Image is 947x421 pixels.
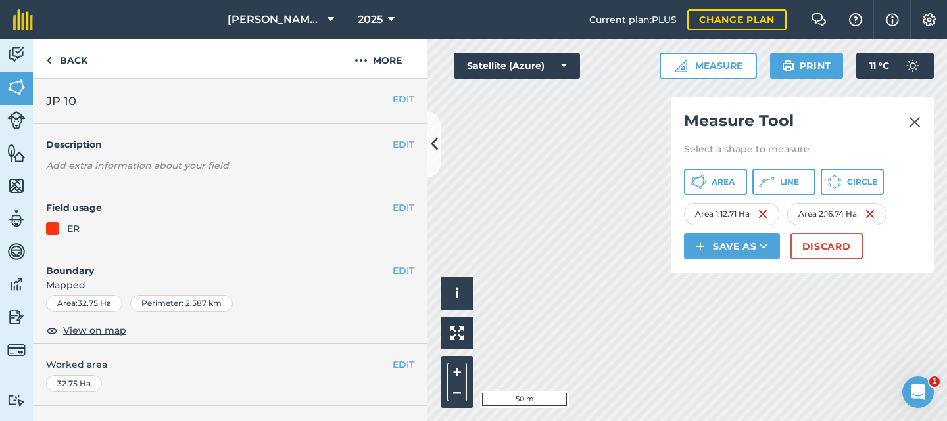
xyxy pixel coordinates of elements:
button: – [447,382,467,401]
img: A question mark icon [848,13,863,26]
img: svg+xml;base64,PD94bWwgdmVyc2lvbj0iMS4wIiBlbmNvZGluZz0idXRmLTgiPz4KPCEtLSBHZW5lcmF0b3I6IEFkb2JlIE... [7,307,26,327]
span: Area [712,177,735,187]
button: EDIT [393,357,414,372]
button: Discard [790,233,863,259]
button: Save as [684,233,780,259]
div: ER [67,221,80,236]
p: Select a shape to measure [684,143,921,156]
span: Mapped [33,278,427,292]
img: svg+xml;base64,PHN2ZyB4bWxucz0iaHR0cDovL3d3dy53My5vcmcvMjAwMC9zdmciIHdpZHRoPSIxNiIgaGVpZ2h0PSIyNC... [865,206,875,222]
img: svg+xml;base64,PHN2ZyB4bWxucz0iaHR0cDovL3d3dy53My5vcmcvMjAwMC9zdmciIHdpZHRoPSIxNCIgaGVpZ2h0PSIyNC... [696,238,705,254]
span: Line [780,177,799,187]
img: svg+xml;base64,PD94bWwgdmVyc2lvbj0iMS4wIiBlbmNvZGluZz0idXRmLTgiPz4KPCEtLSBHZW5lcmF0b3I6IEFkb2JlIE... [7,275,26,294]
div: Area 2 : 16.74 Ha [787,203,886,225]
img: svg+xml;base64,PHN2ZyB4bWxucz0iaHR0cDovL3d3dy53My5vcmcvMjAwMC9zdmciIHdpZHRoPSIxOCIgaGVpZ2h0PSIyNC... [46,322,58,338]
span: Circle [847,177,877,187]
img: Four arrows, one pointing top left, one top right, one bottom right and the last bottom left [450,326,464,340]
span: i [455,285,459,301]
img: svg+xml;base64,PD94bWwgdmVyc2lvbj0iMS4wIiBlbmNvZGluZz0idXRmLTgiPz4KPCEtLSBHZW5lcmF0b3I6IEFkb2JlIE... [7,394,26,407]
h4: Description [46,137,414,152]
span: Current plan : PLUS [589,12,677,27]
button: Circle [821,169,884,195]
h4: Boundary [33,250,393,278]
img: svg+xml;base64,PD94bWwgdmVyc2lvbj0iMS4wIiBlbmNvZGluZz0idXRmLTgiPz4KPCEtLSBHZW5lcmF0b3I6IEFkb2JlIE... [900,53,926,79]
div: Area : 32.75 Ha [46,295,122,312]
img: svg+xml;base64,PHN2ZyB4bWxucz0iaHR0cDovL3d3dy53My5vcmcvMjAwMC9zdmciIHdpZHRoPSIyMiIgaGVpZ2h0PSIzMC... [909,114,921,130]
h4: Field usage [46,200,393,215]
em: Add extra information about your field [46,160,229,171]
button: Print [770,53,844,79]
button: More [329,39,427,78]
button: EDIT [393,92,414,106]
img: fieldmargin Logo [13,9,33,30]
img: svg+xml;base64,PHN2ZyB4bWxucz0iaHR0cDovL3d3dy53My5vcmcvMjAwMC9zdmciIHdpZHRoPSIyMCIgaGVpZ2h0PSIyNC... [354,53,368,68]
span: 11 ° C [869,53,889,79]
img: Ruler icon [674,59,687,72]
button: Satellite (Azure) [454,53,580,79]
div: Perimeter : 2.587 km [130,295,233,312]
button: View on map [46,322,126,338]
a: Back [33,39,101,78]
div: 32.75 Ha [46,375,102,392]
button: EDIT [393,137,414,152]
button: EDIT [393,263,414,278]
a: Change plan [687,9,787,30]
span: [PERSON_NAME] Farms [228,12,322,28]
div: Area 1 : 12.71 Ha [684,203,779,225]
button: i [441,277,473,310]
img: svg+xml;base64,PHN2ZyB4bWxucz0iaHR0cDovL3d3dy53My5vcmcvMjAwMC9zdmciIHdpZHRoPSIxNyIgaGVpZ2h0PSIxNy... [886,12,899,28]
span: 2025 [358,12,383,28]
button: + [447,363,467,382]
img: svg+xml;base64,PD94bWwgdmVyc2lvbj0iMS4wIiBlbmNvZGluZz0idXRmLTgiPz4KPCEtLSBHZW5lcmF0b3I6IEFkb2JlIE... [7,341,26,359]
span: Worked area [46,357,414,372]
img: A cog icon [921,13,937,26]
button: EDIT [393,200,414,215]
button: Measure [660,53,757,79]
button: Line [752,169,815,195]
img: svg+xml;base64,PD94bWwgdmVyc2lvbj0iMS4wIiBlbmNvZGluZz0idXRmLTgiPz4KPCEtLSBHZW5lcmF0b3I6IEFkb2JlIE... [7,111,26,129]
img: svg+xml;base64,PD94bWwgdmVyc2lvbj0iMS4wIiBlbmNvZGluZz0idXRmLTgiPz4KPCEtLSBHZW5lcmF0b3I6IEFkb2JlIE... [7,209,26,229]
img: Two speech bubbles overlapping with the left bubble in the forefront [811,13,827,26]
img: svg+xml;base64,PHN2ZyB4bWxucz0iaHR0cDovL3d3dy53My5vcmcvMjAwMC9zdmciIHdpZHRoPSIxOSIgaGVpZ2h0PSIyNC... [782,58,794,74]
h2: Measure Tool [684,110,921,137]
img: svg+xml;base64,PHN2ZyB4bWxucz0iaHR0cDovL3d3dy53My5vcmcvMjAwMC9zdmciIHdpZHRoPSI5IiBoZWlnaHQ9IjI0Ii... [46,53,52,68]
span: 1 [929,376,940,387]
span: JP 10 [46,92,76,110]
span: View on map [63,323,126,338]
img: svg+xml;base64,PD94bWwgdmVyc2lvbj0iMS4wIiBlbmNvZGluZz0idXRmLTgiPz4KPCEtLSBHZW5lcmF0b3I6IEFkb2JlIE... [7,45,26,64]
img: svg+xml;base64,PHN2ZyB4bWxucz0iaHR0cDovL3d3dy53My5vcmcvMjAwMC9zdmciIHdpZHRoPSI1NiIgaGVpZ2h0PSI2MC... [7,176,26,196]
button: Area [684,169,747,195]
img: svg+xml;base64,PD94bWwgdmVyc2lvbj0iMS4wIiBlbmNvZGluZz0idXRmLTgiPz4KPCEtLSBHZW5lcmF0b3I6IEFkb2JlIE... [7,242,26,261]
img: svg+xml;base64,PHN2ZyB4bWxucz0iaHR0cDovL3d3dy53My5vcmcvMjAwMC9zdmciIHdpZHRoPSIxNiIgaGVpZ2h0PSIyNC... [758,206,768,222]
img: svg+xml;base64,PHN2ZyB4bWxucz0iaHR0cDovL3d3dy53My5vcmcvMjAwMC9zdmciIHdpZHRoPSI1NiIgaGVpZ2h0PSI2MC... [7,143,26,163]
img: svg+xml;base64,PHN2ZyB4bWxucz0iaHR0cDovL3d3dy53My5vcmcvMjAwMC9zdmciIHdpZHRoPSI1NiIgaGVpZ2h0PSI2MC... [7,78,26,97]
button: 11 °C [856,53,934,79]
iframe: Intercom live chat [902,376,934,408]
